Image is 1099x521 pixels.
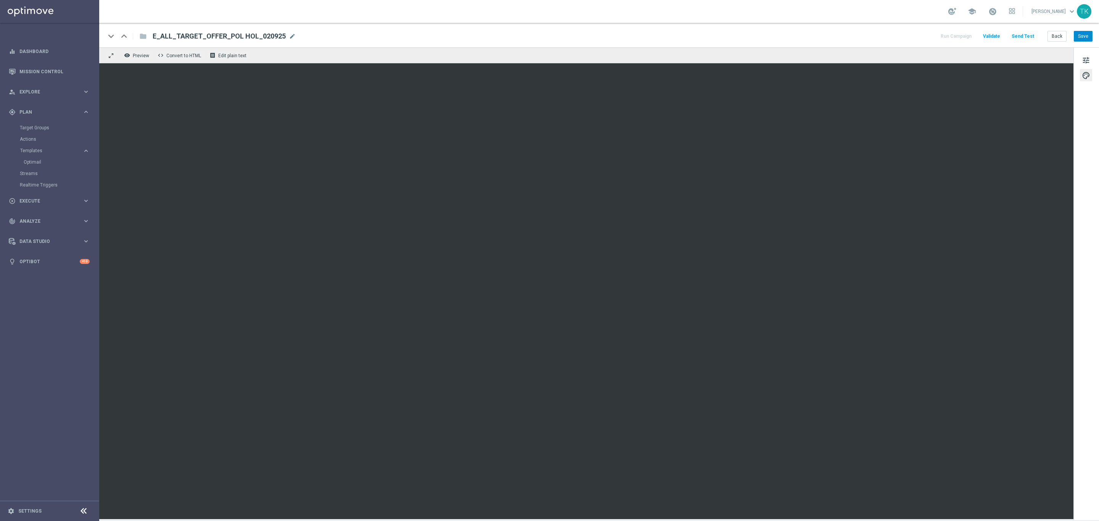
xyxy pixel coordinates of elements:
[20,179,98,191] div: Realtime Triggers
[1080,69,1092,81] button: palette
[20,125,79,131] a: Target Groups
[9,88,16,95] i: person_search
[19,110,82,114] span: Plan
[9,109,16,116] i: gps_fixed
[153,32,286,41] span: E_ALL_TARGET_OFFER_POL HOL_020925
[20,133,98,145] div: Actions
[9,61,90,82] div: Mission Control
[8,69,90,75] button: Mission Control
[9,88,82,95] div: Explore
[82,197,90,204] i: keyboard_arrow_right
[20,148,82,153] div: Templates
[8,89,90,95] button: person_search Explore keyboard_arrow_right
[1082,71,1090,80] span: palette
[1068,7,1076,16] span: keyboard_arrow_down
[19,61,90,82] a: Mission Control
[124,52,130,58] i: remove_red_eye
[82,217,90,225] i: keyboard_arrow_right
[24,159,79,165] a: Optimail
[20,168,98,179] div: Streams
[156,50,205,60] button: code Convert to HTML
[8,259,90,265] button: lightbulb Optibot +10
[968,7,976,16] span: school
[982,31,1001,42] button: Validate
[166,53,201,58] span: Convert to HTML
[122,50,153,60] button: remove_red_eye Preview
[9,109,82,116] div: Plan
[8,238,90,244] button: Data Studio keyboard_arrow_right
[20,136,79,142] a: Actions
[82,147,90,154] i: keyboard_arrow_right
[19,199,82,203] span: Execute
[9,198,82,204] div: Execute
[8,218,90,224] button: track_changes Analyze keyboard_arrow_right
[1010,31,1035,42] button: Send Test
[18,509,42,513] a: Settings
[9,198,16,204] i: play_circle_outline
[983,34,1000,39] span: Validate
[9,251,90,272] div: Optibot
[8,48,90,55] button: equalizer Dashboard
[1080,54,1092,66] button: tune
[289,33,296,40] span: mode_edit
[218,53,247,58] span: Edit plain text
[20,122,98,133] div: Target Groups
[82,88,90,95] i: keyboard_arrow_right
[9,258,16,265] i: lightbulb
[19,219,82,224] span: Analyze
[1082,55,1090,65] span: tune
[80,259,90,264] div: +10
[209,52,216,58] i: receipt
[133,53,149,58] span: Preview
[158,52,164,58] span: code
[19,251,80,272] a: Optibot
[9,218,16,225] i: track_changes
[20,145,98,168] div: Templates
[1074,31,1093,42] button: Save
[82,238,90,245] i: keyboard_arrow_right
[9,238,82,245] div: Data Studio
[20,148,90,154] button: Templates keyboard_arrow_right
[1077,4,1091,19] div: TK
[19,90,82,94] span: Explore
[208,50,250,60] button: receipt Edit plain text
[8,508,15,515] i: settings
[9,218,82,225] div: Analyze
[1047,31,1067,42] button: Back
[82,108,90,116] i: keyboard_arrow_right
[8,109,90,115] button: gps_fixed Plan keyboard_arrow_right
[19,41,90,61] a: Dashboard
[24,156,98,168] div: Optimail
[9,48,16,55] i: equalizer
[9,41,90,61] div: Dashboard
[8,198,90,204] button: play_circle_outline Execute keyboard_arrow_right
[20,170,79,177] a: Streams
[20,182,79,188] a: Realtime Triggers
[1031,6,1077,17] a: [PERSON_NAME]keyboard_arrow_down
[20,148,75,153] span: Templates
[19,239,82,244] span: Data Studio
